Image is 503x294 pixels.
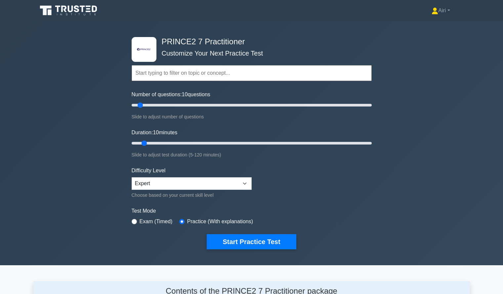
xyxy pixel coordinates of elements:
[416,4,466,17] a: Airi
[187,218,253,226] label: Practice (With explanations)
[182,92,188,97] span: 10
[132,151,372,159] div: Slide to adjust test duration (5-120 minutes)
[132,207,372,215] label: Test Mode
[159,37,339,47] h4: PRINCE2 7 Practitioner
[132,91,210,99] label: Number of questions: questions
[132,129,178,137] label: Duration: minutes
[132,65,372,81] input: Start typing to filter on topic or concept...
[132,167,166,175] label: Difficulty Level
[132,113,372,121] div: Slide to adjust number of questions
[140,218,173,226] label: Exam (Timed)
[207,234,296,249] button: Start Practice Test
[153,130,159,135] span: 10
[132,191,252,199] div: Choose based on your current skill level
